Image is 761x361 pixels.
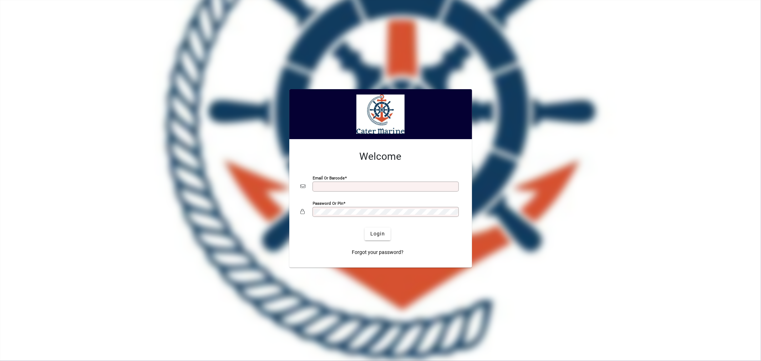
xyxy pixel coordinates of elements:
[313,200,344,205] mat-label: Password or Pin
[301,151,461,163] h2: Welcome
[365,228,391,240] button: Login
[370,230,385,238] span: Login
[313,175,345,180] mat-label: Email or Barcode
[349,246,406,259] a: Forgot your password?
[352,249,404,256] span: Forgot your password?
